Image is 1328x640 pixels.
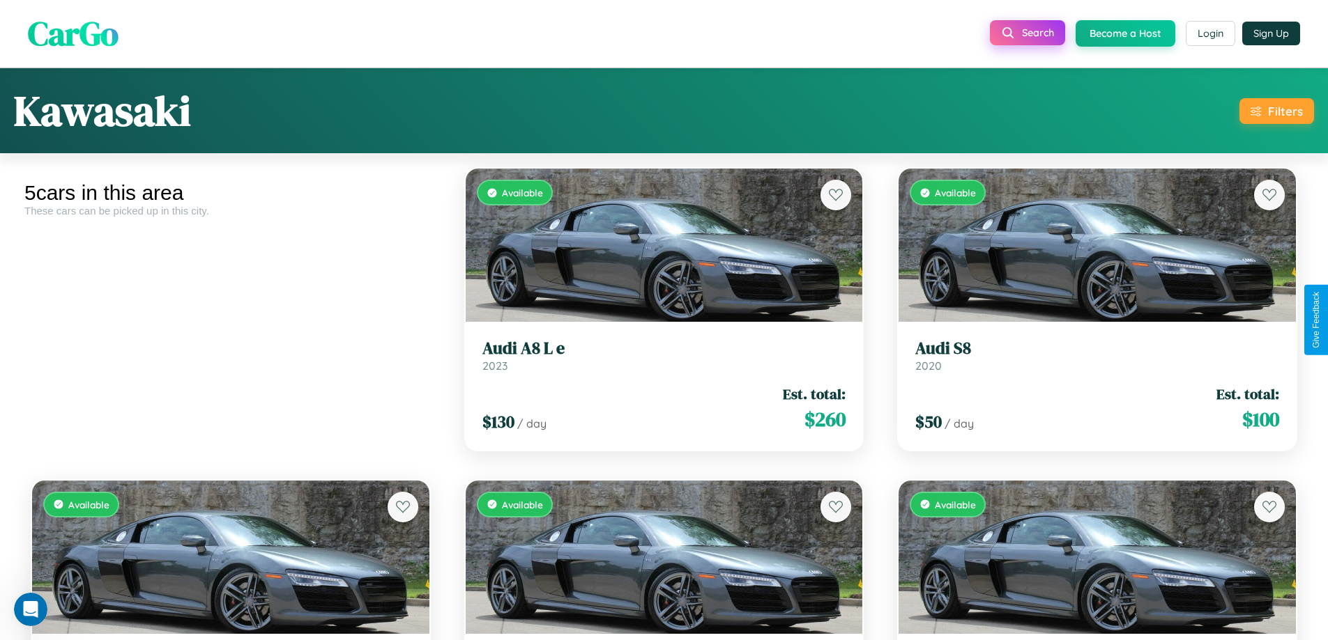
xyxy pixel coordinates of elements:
span: Available [502,187,543,198]
span: Search [1022,26,1054,39]
span: Est. total: [1216,384,1279,404]
span: $ 260 [804,405,846,433]
div: These cars can be picked up in this city. [24,205,437,217]
h1: Kawasaki [14,82,191,139]
span: / day [517,416,547,430]
span: Available [935,499,976,510]
a: Audi S82020 [915,338,1279,373]
button: Filters [1239,98,1314,124]
h3: Audi A8 L e [482,338,846,359]
span: 2023 [482,359,507,373]
span: 2020 [915,359,942,373]
div: Filters [1268,104,1303,118]
span: Est. total: [783,384,846,404]
iframe: Intercom live chat [14,593,47,626]
span: CarGo [28,10,119,56]
button: Become a Host [1076,20,1175,47]
h3: Audi S8 [915,338,1279,359]
button: Login [1186,21,1235,46]
span: Available [68,499,109,510]
button: Search [990,20,1065,45]
div: 5 cars in this area [24,181,437,205]
div: Give Feedback [1311,292,1321,348]
button: Sign Up [1242,22,1300,45]
span: Available [502,499,543,510]
a: Audi A8 L e2023 [482,338,846,373]
span: $ 50 [915,410,942,433]
span: $ 100 [1242,405,1279,433]
span: / day [945,416,974,430]
span: Available [935,187,976,198]
span: $ 130 [482,410,514,433]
